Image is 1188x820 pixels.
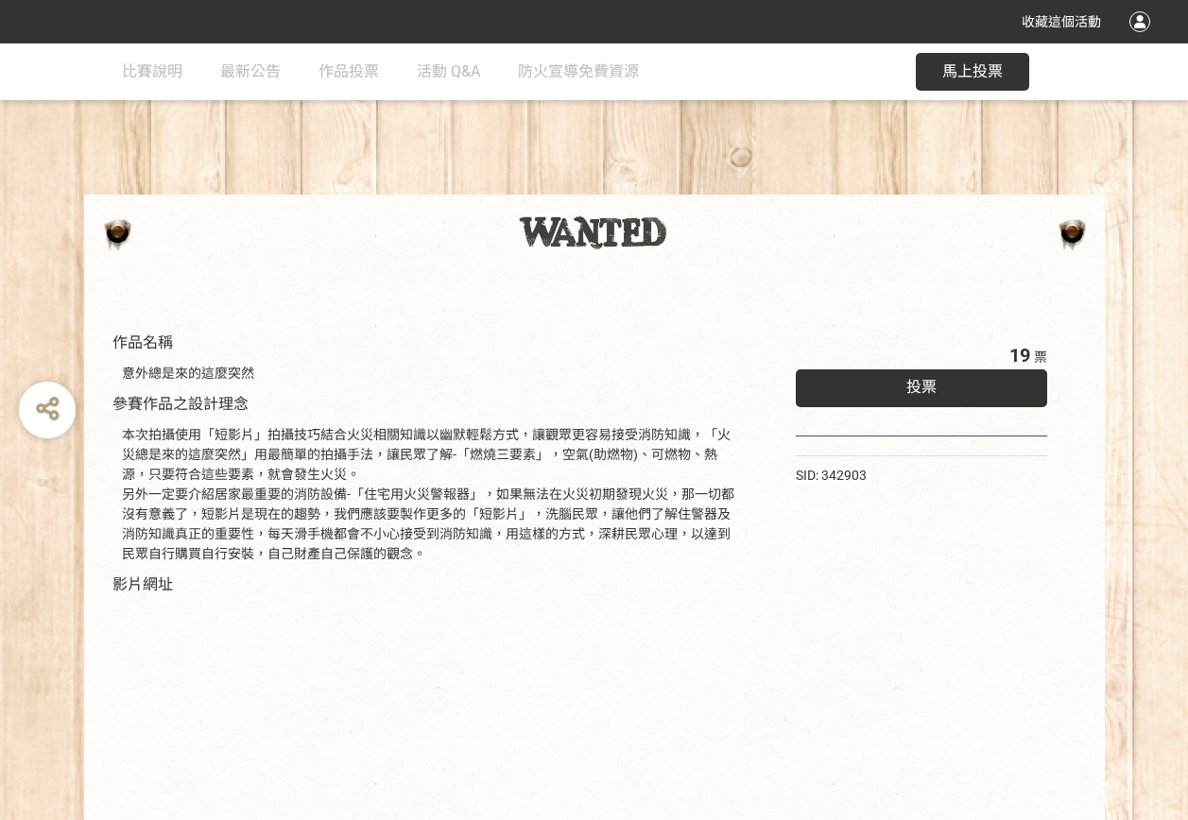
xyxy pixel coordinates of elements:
[942,62,1003,80] span: 馬上投票
[417,62,480,80] span: 活動 Q&A
[518,62,639,80] span: 防火宣導免費資源
[518,43,639,100] a: 防火宣導免費資源
[220,62,281,80] span: 最新公告
[319,62,379,80] span: 作品投票
[122,62,182,80] span: 比賽說明
[122,425,739,564] div: 本次拍攝使用「短影片」拍攝技巧結合火災相關知識以幽默輕鬆方式，讓觀眾更容易接受消防知識，「火災總是來的這麼突然」用最簡單的拍攝手法，讓民眾了解-「燃燒三要素」，空氣(助燃物)、可燃物、熱源，只要...
[1034,350,1047,365] span: 票
[112,333,173,351] span: 作品名稱
[417,43,480,100] a: 活動 Q&A
[796,468,867,483] span: SID: 342903
[319,43,379,100] a: 作品投票
[112,575,173,593] span: 影片網址
[1022,14,1101,29] span: 收藏這個活動
[122,43,182,100] a: 比賽說明
[906,378,937,396] span: 投票
[122,364,739,384] div: 意外總是來的這麼突然
[112,395,249,413] span: 參賽作品之設計理念
[220,43,281,100] a: 最新公告
[916,53,1029,91] button: 馬上投票
[1009,344,1030,367] span: 19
